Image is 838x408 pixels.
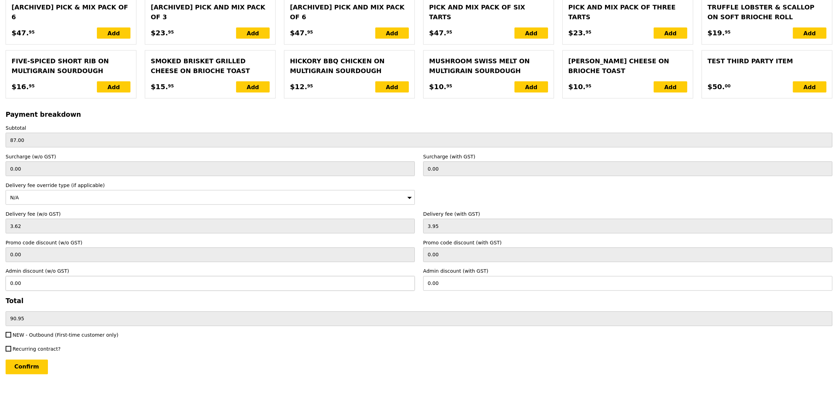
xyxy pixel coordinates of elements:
span: 95 [307,29,313,35]
span: $47. [290,28,307,38]
label: Promo code discount (w/o GST) [6,239,415,246]
span: 95 [307,83,313,89]
span: $10. [568,81,585,92]
div: Add [654,28,687,39]
span: $23. [568,28,585,38]
div: Add [97,81,130,93]
div: Add [514,28,548,39]
div: Add [375,28,409,39]
div: Truffle Lobster & Scallop on Soft Brioche Roll [708,2,826,22]
span: $10. [429,81,446,92]
label: Admin discount (w/o GST) [6,268,415,275]
span: $47. [429,28,446,38]
div: Add [375,81,409,93]
div: Add [236,81,270,93]
div: Smoked Brisket Grilled Cheese on Brioche Toast [151,56,270,76]
h3: Payment breakdown [6,111,832,118]
span: $50. [708,81,725,92]
label: Promo code discount (with GST) [423,239,832,246]
label: Subtotal [6,124,832,131]
label: Delivery fee (w/o GST) [6,210,415,217]
span: $16. [12,81,29,92]
div: Add [793,28,826,39]
h3: Total [6,298,832,305]
div: Pick and mix pack of six tarts [429,2,548,22]
span: 95 [29,29,35,35]
div: Add [514,81,548,93]
span: 95 [725,29,731,35]
label: Delivery fee (with GST) [423,210,832,217]
span: $23. [151,28,168,38]
div: Hickory BBQ Chicken on Multigrain Sourdough [290,56,409,76]
div: Mushroom Swiss Melt on Multigrain Sourdough [429,56,548,76]
span: 95 [585,83,591,89]
span: 95 [168,29,174,35]
span: 95 [446,29,452,35]
div: [Archived] Pick and mix pack of 3 [151,2,270,22]
div: Add [793,81,826,93]
div: Add [236,28,270,39]
span: N/A [10,195,19,200]
span: 95 [585,29,591,35]
span: NEW - Outbound (First-time customer only) [13,332,119,338]
span: 95 [29,83,35,89]
input: Recurring contract? [6,346,11,352]
span: $47. [12,28,29,38]
span: Recurring contract? [13,346,61,352]
div: Five‑spiced Short Rib on Multigrain Sourdough [12,56,130,76]
input: NEW - Outbound (First-time customer only) [6,332,11,338]
div: Pick and mix pack of three tarts [568,2,687,22]
label: Delivery fee override type (if applicable) [6,182,415,189]
div: Test third party item [708,56,826,66]
div: Add [97,28,130,39]
label: Admin discount (with GST) [423,268,832,275]
div: Add [654,81,687,93]
span: $15. [151,81,168,92]
label: Surcharge (w/o GST) [6,153,415,160]
span: 00 [725,83,731,89]
label: Surcharge (with GST) [423,153,832,160]
span: 95 [168,83,174,89]
input: Confirm [6,360,48,374]
div: [PERSON_NAME] Cheese on Brioche Toast [568,56,687,76]
span: 95 [446,83,452,89]
div: [Archived] Pick & mix pack of 6 [12,2,130,22]
span: $12. [290,81,307,92]
div: [Archived] Pick and mix pack of 6 [290,2,409,22]
span: $19. [708,28,725,38]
